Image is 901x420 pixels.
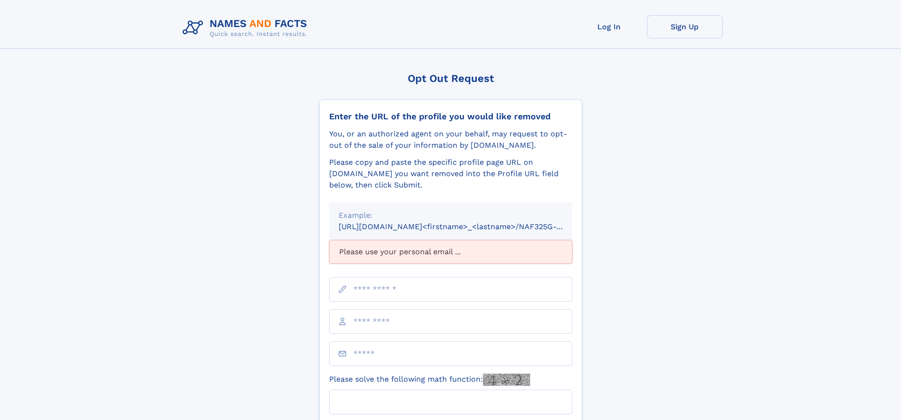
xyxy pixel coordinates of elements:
small: [URL][DOMAIN_NAME]<firstname>_<lastname>/NAF325G-xxxxxxxx [339,222,590,231]
div: Please use your personal email ... [329,240,572,264]
img: Logo Names and Facts [179,15,315,41]
div: Please copy and paste the specific profile page URL on [DOMAIN_NAME] you want removed into the Pr... [329,157,572,191]
div: Opt Out Request [319,72,582,84]
div: Enter the URL of the profile you would like removed [329,111,572,122]
div: Example: [339,210,563,221]
a: Sign Up [647,15,723,38]
label: Please solve the following math function: [329,374,530,386]
div: You, or an authorized agent on your behalf, may request to opt-out of the sale of your informatio... [329,128,572,151]
a: Log In [571,15,647,38]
